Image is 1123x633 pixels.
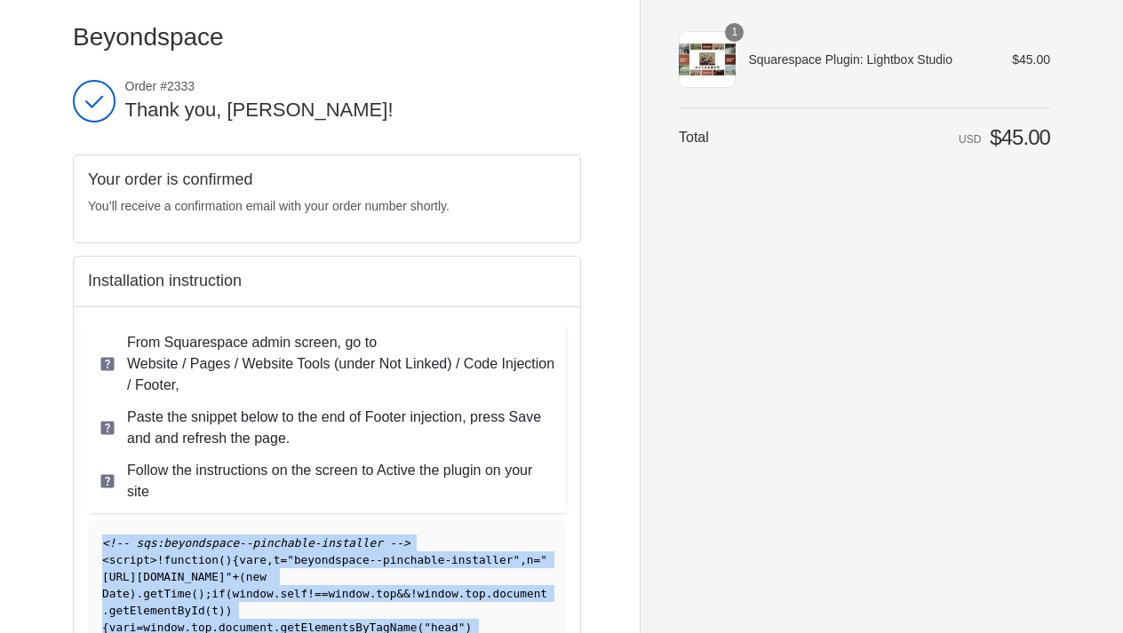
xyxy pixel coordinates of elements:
[137,587,144,600] span: .
[246,570,267,583] span: new
[125,98,582,123] h2: Thank you, [PERSON_NAME]!
[102,553,109,566] span: <
[226,553,233,566] span: )
[370,587,377,600] span: .
[259,553,267,566] span: e
[88,197,566,216] p: You’ll receive a confirmation email with your order number shortly.
[307,587,328,600] span: !==
[102,604,109,617] span: .
[88,170,566,190] h2: Your order is confirmed
[211,604,219,617] span: t
[211,587,225,600] span: if
[280,587,307,600] span: self
[109,604,205,617] span: getElementById
[534,553,541,566] span: =
[239,570,246,583] span: (
[418,587,458,600] span: window
[125,78,582,94] span: Order #2333
[226,587,233,600] span: (
[102,536,410,550] span: <!-- sqs:beyondspace--pinchable-installer -->
[520,553,527,566] span: ,
[205,604,212,617] span: (
[233,587,274,600] span: window
[88,271,566,291] h2: Installation instruction
[219,553,226,566] span: (
[198,587,205,600] span: )
[73,23,224,51] span: Beyondspace
[130,587,137,600] span: )
[191,587,198,600] span: (
[396,587,410,600] span: &&
[127,460,555,502] p: Follow the instructions on the screen to Active the plugin on your site
[527,553,534,566] span: n
[143,587,191,600] span: getTime
[267,553,274,566] span: ,
[725,23,744,42] span: 1
[102,553,547,583] span: "[URL][DOMAIN_NAME]"
[219,604,226,617] span: )
[466,587,486,600] span: top
[274,587,281,600] span: .
[102,587,130,600] span: Date
[990,125,1050,149] span: $45.00
[287,553,520,566] span: "beyondspace--pinchable-installer"
[226,604,233,617] span: )
[492,587,547,600] span: document
[1012,52,1050,67] span: $45.00
[959,133,981,146] span: USD
[376,587,396,600] span: top
[205,587,212,600] span: ;
[127,407,555,449] p: Paste the snippet below to the end of Footer injection, press Save and and refresh the page.
[679,130,709,145] span: Total
[328,587,369,600] span: window
[410,587,418,600] span: !
[150,553,157,566] span: >
[748,51,987,67] span: Squarespace Plugin: Lightbox Studio
[239,553,259,566] span: var
[486,587,493,600] span: .
[232,553,239,566] span: {
[127,332,555,396] p: From Squarespace admin screen, go to Website / Pages / Website Tools (under Not Linked) / Code In...
[232,570,239,583] span: +
[163,553,219,566] span: function
[458,587,466,600] span: .
[109,553,150,566] span: script
[157,553,164,566] span: !
[280,553,287,566] span: =
[274,553,281,566] span: t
